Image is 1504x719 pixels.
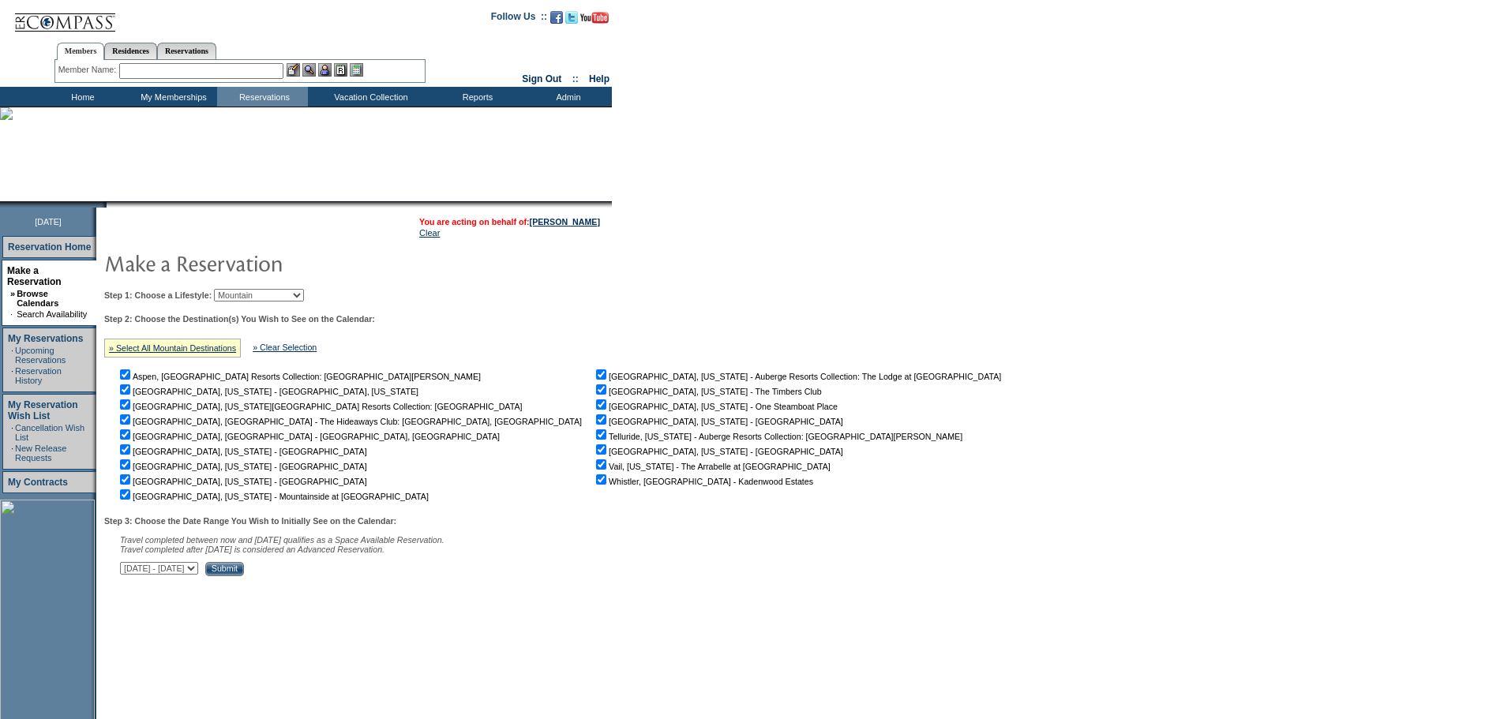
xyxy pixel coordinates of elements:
[35,217,62,227] span: [DATE]
[120,545,384,554] nobr: Travel completed after [DATE] is considered an Advanced Reservation.
[419,217,600,227] span: You are acting on behalf of:
[117,492,429,501] nobr: [GEOGRAPHIC_DATA], [US_STATE] - Mountainside at [GEOGRAPHIC_DATA]
[530,217,600,227] a: [PERSON_NAME]
[117,462,367,471] nobr: [GEOGRAPHIC_DATA], [US_STATE] - [GEOGRAPHIC_DATA]
[57,43,105,60] a: Members
[101,201,107,208] img: promoShadowLeftCorner.gif
[11,346,13,365] td: ·
[350,63,363,77] img: b_calculator.gif
[593,417,843,426] nobr: [GEOGRAPHIC_DATA], [US_STATE] - [GEOGRAPHIC_DATA]
[15,444,66,462] a: New Release Requests
[565,16,578,25] a: Follow us on Twitter
[308,87,430,107] td: Vacation Collection
[318,63,332,77] img: Impersonate
[10,289,15,298] b: »
[7,265,62,287] a: Make a Reservation
[11,444,13,462] td: ·
[593,477,813,486] nobr: Whistler, [GEOGRAPHIC_DATA] - Kadenwood Estates
[117,387,418,396] nobr: [GEOGRAPHIC_DATA], [US_STATE] - [GEOGRAPHIC_DATA], [US_STATE]
[8,477,68,488] a: My Contracts
[419,228,440,238] a: Clear
[15,346,66,365] a: Upcoming Reservations
[593,387,822,396] nobr: [GEOGRAPHIC_DATA], [US_STATE] - The Timbers Club
[593,402,838,411] nobr: [GEOGRAPHIC_DATA], [US_STATE] - One Steamboat Place
[117,447,367,456] nobr: [GEOGRAPHIC_DATA], [US_STATE] - [GEOGRAPHIC_DATA]
[15,366,62,385] a: Reservation History
[10,309,15,319] td: ·
[104,43,157,59] a: Residences
[593,462,831,471] nobr: Vail, [US_STATE] - The Arrabelle at [GEOGRAPHIC_DATA]
[521,87,612,107] td: Admin
[104,516,396,526] b: Step 3: Choose the Date Range You Wish to Initially See on the Calendar:
[217,87,308,107] td: Reservations
[117,402,522,411] nobr: [GEOGRAPHIC_DATA], [US_STATE][GEOGRAPHIC_DATA] Resorts Collection: [GEOGRAPHIC_DATA]
[11,366,13,385] td: ·
[36,87,126,107] td: Home
[17,289,58,308] a: Browse Calendars
[120,535,444,545] span: Travel completed between now and [DATE] qualifies as a Space Available Reservation.
[205,562,244,576] input: Submit
[104,314,375,324] b: Step 2: Choose the Destination(s) You Wish to See on the Calendar:
[117,432,500,441] nobr: [GEOGRAPHIC_DATA], [GEOGRAPHIC_DATA] - [GEOGRAPHIC_DATA], [GEOGRAPHIC_DATA]
[565,11,578,24] img: Follow us on Twitter
[117,477,367,486] nobr: [GEOGRAPHIC_DATA], [US_STATE] - [GEOGRAPHIC_DATA]
[302,63,316,77] img: View
[580,16,609,25] a: Subscribe to our YouTube Channel
[593,372,1001,381] nobr: [GEOGRAPHIC_DATA], [US_STATE] - Auberge Resorts Collection: The Lodge at [GEOGRAPHIC_DATA]
[104,247,420,279] img: pgTtlMakeReservation.gif
[8,242,91,253] a: Reservation Home
[157,43,216,59] a: Reservations
[572,73,579,84] span: ::
[109,343,236,353] a: » Select All Mountain Destinations
[117,417,582,426] nobr: [GEOGRAPHIC_DATA], [GEOGRAPHIC_DATA] - The Hideaways Club: [GEOGRAPHIC_DATA], [GEOGRAPHIC_DATA]
[593,447,843,456] nobr: [GEOGRAPHIC_DATA], [US_STATE] - [GEOGRAPHIC_DATA]
[117,372,481,381] nobr: Aspen, [GEOGRAPHIC_DATA] Resorts Collection: [GEOGRAPHIC_DATA][PERSON_NAME]
[11,423,13,442] td: ·
[17,309,87,319] a: Search Availability
[126,87,217,107] td: My Memberships
[15,423,84,442] a: Cancellation Wish List
[593,432,962,441] nobr: Telluride, [US_STATE] - Auberge Resorts Collection: [GEOGRAPHIC_DATA][PERSON_NAME]
[589,73,609,84] a: Help
[522,73,561,84] a: Sign Out
[334,63,347,77] img: Reservations
[104,290,212,300] b: Step 1: Choose a Lifestyle:
[253,343,317,352] a: » Clear Selection
[8,399,78,421] a: My Reservation Wish List
[580,12,609,24] img: Subscribe to our YouTube Channel
[8,333,83,344] a: My Reservations
[287,63,300,77] img: b_edit.gif
[430,87,521,107] td: Reports
[550,16,563,25] a: Become our fan on Facebook
[550,11,563,24] img: Become our fan on Facebook
[107,201,108,208] img: blank.gif
[58,63,119,77] div: Member Name:
[491,9,547,28] td: Follow Us ::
